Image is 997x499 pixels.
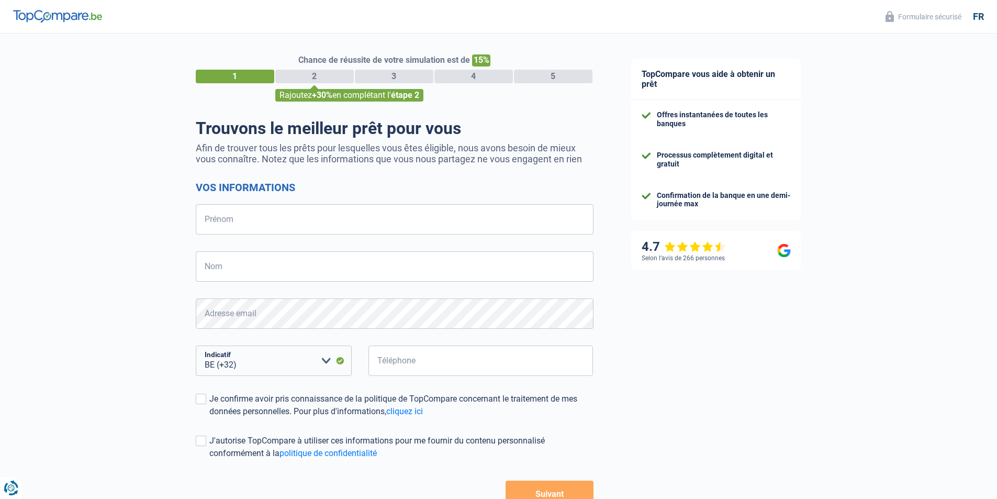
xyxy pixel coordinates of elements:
div: 4.7 [642,239,726,254]
p: Afin de trouver tous les prêts pour lesquelles vous êtes éligible, nous avons besoin de mieux vou... [196,142,593,164]
h1: Trouvons le meilleur prêt pour vous [196,118,593,138]
div: Rajoutez en complétant l' [275,89,423,102]
span: +30% [312,90,332,100]
input: 401020304 [368,346,593,376]
span: étape 2 [391,90,419,100]
img: TopCompare Logo [13,10,102,23]
a: politique de confidentialité [279,448,377,458]
div: 1 [196,70,274,83]
div: 2 [275,70,354,83]
div: Offres instantanées de toutes les banques [657,110,791,128]
h2: Vos informations [196,181,593,194]
div: fr [973,11,984,23]
div: 4 [434,70,513,83]
div: Selon l’avis de 266 personnes [642,254,725,262]
span: Chance de réussite de votre simulation est de [298,55,470,65]
div: 3 [355,70,433,83]
div: Je confirme avoir pris connaissance de la politique de TopCompare concernant le traitement de mes... [209,393,593,418]
span: 15% [472,54,490,66]
div: TopCompare vous aide à obtenir un prêt [631,59,801,100]
div: 5 [514,70,592,83]
div: Confirmation de la banque en une demi-journée max [657,191,791,209]
button: Formulaire sécurisé [879,8,968,25]
a: cliquez ici [386,406,423,416]
div: Processus complètement digital et gratuit [657,151,791,169]
div: J'autorise TopCompare à utiliser ces informations pour me fournir du contenu personnalisé conform... [209,435,593,460]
